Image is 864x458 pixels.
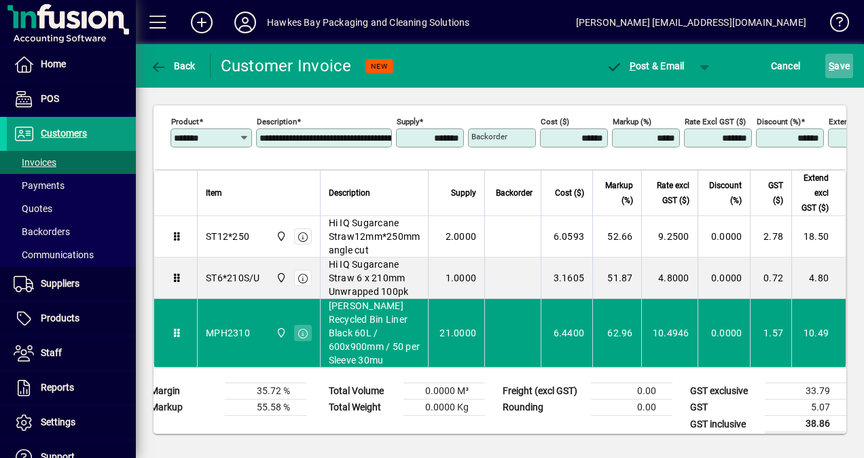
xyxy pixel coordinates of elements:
span: Backorder [496,186,533,200]
td: 52.66 [592,216,641,258]
span: Payments [14,180,65,191]
span: Markup (%) [601,178,633,208]
span: ave [829,55,850,77]
div: Customer Invoice [221,55,352,77]
td: 33.79 [765,383,846,400]
button: Cancel [768,54,804,78]
a: Quotes [7,197,136,220]
span: NEW [371,62,388,71]
td: 0.0000 [698,299,751,367]
td: Freight (excl GST) [496,383,591,400]
a: Home [7,48,136,82]
td: 0.0000 M³ [403,383,485,400]
a: Invoices [7,151,136,174]
a: Staff [7,336,136,370]
span: Central [272,325,288,340]
span: Cost ($) [555,186,584,200]
a: Reports [7,371,136,405]
td: 51.87 [592,258,641,299]
td: 18.50 [791,216,846,258]
button: Save [825,54,853,78]
button: Add [180,10,223,35]
td: 38.86 [765,416,846,433]
td: 0.00 [591,383,672,400]
a: Knowledge Base [820,3,847,47]
td: 62.96 [592,299,641,367]
mat-label: Rate excl GST ($) [685,117,746,126]
td: Markup [143,400,225,416]
span: Discount (%) [706,178,742,208]
span: Invoices [14,157,56,168]
td: 10.49 [791,299,846,367]
mat-label: Backorder [471,132,507,141]
span: POS [41,93,59,104]
span: ost & Email [606,60,685,71]
span: 1.0000 [446,271,477,285]
span: Communications [14,249,94,260]
div: 4.8000 [650,271,689,285]
td: 0.0000 [698,258,751,299]
span: Hi IQ Sugarcane Straw12mm*250mm angle cut [329,216,420,257]
button: Profile [223,10,267,35]
div: [PERSON_NAME] [EMAIL_ADDRESS][DOMAIN_NAME] [576,12,806,33]
span: Settings [41,417,75,427]
div: 10.4946 [650,326,689,340]
a: POS [7,82,136,116]
span: Reports [41,382,74,393]
td: Total Weight [322,400,403,416]
span: Item [206,186,222,200]
td: 6.4400 [541,299,592,367]
span: [PERSON_NAME] Recycled Bin Liner Black 60L / 600x900mm / 50 per Sleeve 30mu [329,299,420,367]
td: GST inclusive [683,416,765,433]
td: 0.0000 Kg [403,400,485,416]
span: 21.0000 [439,326,476,340]
td: 5.07 [765,400,846,416]
span: Description [329,186,370,200]
a: Communications [7,243,136,266]
td: GST exclusive [683,383,765,400]
a: Suppliers [7,267,136,301]
div: Hawkes Bay Packaging and Cleaning Solutions [267,12,470,33]
span: S [829,60,834,71]
a: Settings [7,406,136,440]
span: 2.0000 [446,230,477,243]
span: Customers [41,128,87,139]
div: MPH2310 [206,326,250,340]
td: 3.1605 [541,258,592,299]
a: Backorders [7,220,136,243]
mat-label: Cost ($) [541,117,569,126]
span: P [630,60,636,71]
td: Margin [143,383,225,400]
span: Rate excl GST ($) [650,178,689,208]
td: 0.00 [591,400,672,416]
span: Central [272,229,288,244]
button: Back [147,54,199,78]
div: ST12*250 [206,230,249,243]
span: Home [41,58,66,69]
span: Back [150,60,196,71]
div: 9.2500 [650,230,689,243]
td: 0.72 [750,258,791,299]
mat-label: Discount (%) [757,117,801,126]
td: 0.0000 [698,216,751,258]
mat-label: Supply [397,117,419,126]
td: 2.78 [750,216,791,258]
span: Staff [41,347,62,358]
span: Backorders [14,226,70,237]
span: Suppliers [41,278,79,289]
td: Total Volume [322,383,403,400]
td: GST [683,400,765,416]
td: 55.58 % [225,400,306,416]
span: Central [272,270,288,285]
span: Supply [451,186,476,200]
mat-label: Product [171,117,199,126]
span: Products [41,313,79,323]
button: Post & Email [599,54,691,78]
td: 1.57 [750,299,791,367]
span: Cancel [771,55,801,77]
td: 4.80 [791,258,846,299]
span: Quotes [14,203,52,214]
td: Rounding [496,400,591,416]
a: Payments [7,174,136,197]
td: 35.72 % [225,383,306,400]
